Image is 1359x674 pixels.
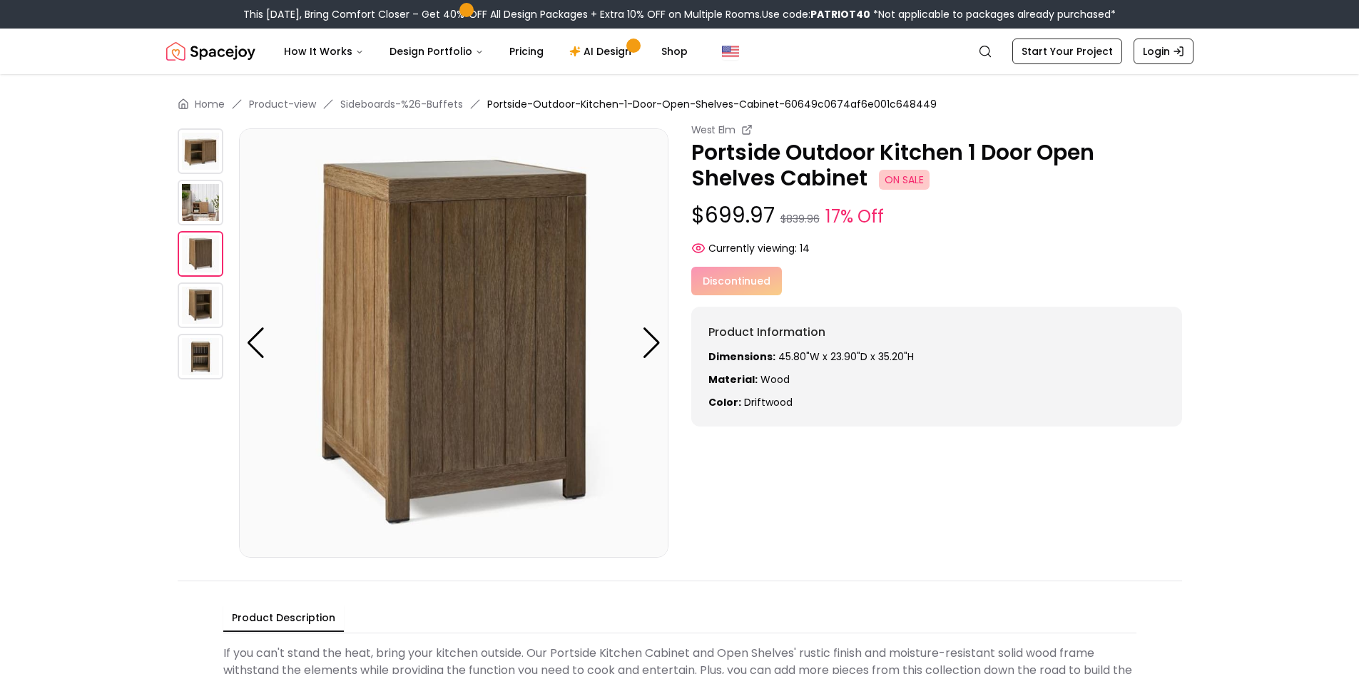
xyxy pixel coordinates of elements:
[879,170,930,190] span: ON SALE
[178,97,1182,111] nav: breadcrumb
[243,7,1116,21] div: This [DATE], Bring Comfort Closer – Get 40% OFF All Design Packages + Extra 10% OFF on Multiple R...
[691,140,1182,191] p: Portside Outdoor Kitchen 1 Door Open Shelves Cabinet
[166,37,255,66] a: Spacejoy
[378,37,495,66] button: Design Portfolio
[780,212,820,226] small: $839.96
[708,324,1165,341] h6: Product Information
[800,241,810,255] span: 14
[223,605,344,632] button: Product Description
[708,241,797,255] span: Currently viewing:
[249,97,316,111] a: Product-view
[825,204,884,230] small: 17% Off
[708,372,758,387] strong: Material:
[762,7,870,21] span: Use code:
[166,29,1193,74] nav: Global
[744,395,793,409] span: driftwood
[195,97,225,111] a: Home
[722,43,739,60] img: United States
[1134,39,1193,64] a: Login
[340,97,463,111] a: Sideboards-%26-Buffets
[178,128,223,174] img: https://storage.googleapis.com/spacejoy-main/assets/60649c0674af6e001c648449/product_0_3hcc50d5b2f2
[178,231,223,277] img: https://storage.googleapis.com/spacejoy-main/assets/60649c0674af6e001c648449/product_2_6o4a06ah293b
[760,372,790,387] span: Wood
[691,203,1182,230] p: $699.97
[239,128,668,558] img: https://storage.googleapis.com/spacejoy-main/assets/60649c0674af6e001c648449/product_2_6o4a06ah293b
[708,349,1165,364] p: 45.80"W x 23.90"D x 35.20"H
[708,349,775,364] strong: Dimensions:
[810,7,870,21] b: PATRIOT40
[870,7,1116,21] span: *Not applicable to packages already purchased*
[691,123,736,137] small: West Elm
[1012,39,1122,64] a: Start Your Project
[166,37,255,66] img: Spacejoy Logo
[558,37,647,66] a: AI Design
[273,37,375,66] button: How It Works
[178,282,223,328] img: https://storage.googleapis.com/spacejoy-main/assets/60649c0674af6e001c648449/product_3_dd01581o1n2a
[273,37,699,66] nav: Main
[178,334,223,379] img: https://storage.googleapis.com/spacejoy-main/assets/60649c0674af6e001c648449/product_4_aa1ef9h68b07
[178,180,223,225] img: https://storage.googleapis.com/spacejoy-main/assets/60649c0674af6e001c648449/product_1_j66gj7nl9fg
[708,395,741,409] strong: Color:
[487,97,937,111] span: Portside-Outdoor-Kitchen-1-Door-Open-Shelves-Cabinet-60649c0674af6e001c648449
[650,37,699,66] a: Shop
[498,37,555,66] a: Pricing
